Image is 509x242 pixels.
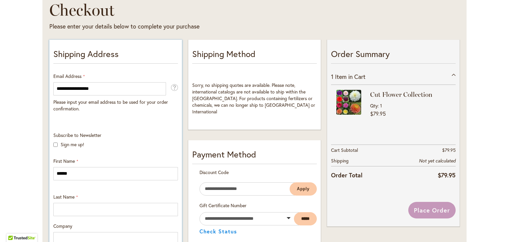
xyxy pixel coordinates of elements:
span: $79.95 [442,147,456,153]
th: Cart Subtotal [331,145,388,155]
button: Apply [290,182,317,196]
span: Qty [370,102,378,109]
span: First Name [53,158,75,164]
label: Sign me up! [61,141,84,148]
span: Last Name [53,194,75,200]
span: Item in Cart [335,73,366,81]
strong: Order Total [331,170,363,180]
div: Please enter your details below to complete your purchase [49,22,341,31]
span: $79.95 [438,171,456,179]
img: Cut Flower Collection [336,90,361,115]
span: Not yet calculated [419,158,456,164]
span: Email Address [53,73,82,79]
iframe: Launch Accessibility Center [5,218,24,237]
span: Discount Code [199,169,229,175]
p: Order Summary [331,48,456,64]
span: 1 [380,102,382,109]
p: Shipping Method [192,48,317,64]
strong: Cut Flower Collection [370,90,449,99]
span: Apply [297,186,310,192]
p: Shipping Address [53,48,178,64]
span: 1 [331,73,333,81]
span: Please input your email address to be used for your order confirmation. [53,99,168,112]
button: Check Status [199,229,237,234]
span: Company [53,223,72,229]
span: Gift Certificate Number [199,202,247,209]
span: Subscribe to Newsletter [53,132,101,138]
span: Sorry, no shipping quotes are available. Please note, international catalogs are not available to... [192,82,315,115]
span: Shipping [331,157,349,164]
div: Payment Method [192,148,317,164]
span: $79.95 [370,110,386,117]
